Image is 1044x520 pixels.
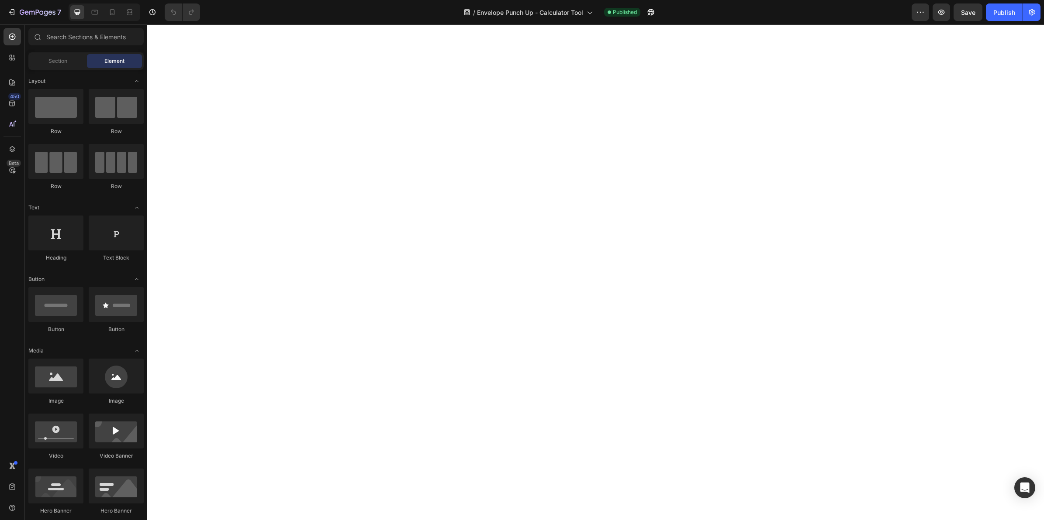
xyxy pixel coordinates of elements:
p: 7 [57,7,61,17]
div: Heading [28,254,83,262]
div: Hero Banner [89,507,144,515]
span: Toggle open [130,272,144,286]
span: Layout [28,77,45,85]
div: Image [28,397,83,405]
div: Publish [993,8,1015,17]
span: / [473,8,475,17]
div: Row [89,182,144,190]
button: 7 [3,3,65,21]
div: Hero Banner [28,507,83,515]
span: Media [28,347,44,355]
span: Text [28,204,39,212]
span: Toggle open [130,201,144,215]
span: Element [104,57,124,65]
div: Button [89,325,144,333]
div: Row [28,127,83,135]
div: 450 [8,93,21,100]
iframe: Design area [147,24,1044,520]
span: Toggle open [130,74,144,88]
span: Save [961,9,975,16]
div: Beta [7,160,21,167]
button: Publish [986,3,1023,21]
div: Video [28,452,83,460]
span: Published [613,8,637,16]
input: Search Sections & Elements [28,28,144,45]
div: Row [28,182,83,190]
span: Section [48,57,67,65]
button: Save [954,3,982,21]
span: Envelope Punch Up - Calculator Tool [477,8,583,17]
span: Button [28,275,45,283]
span: Toggle open [130,344,144,358]
div: Image [89,397,144,405]
div: Row [89,127,144,135]
div: Video Banner [89,452,144,460]
div: Button [28,325,83,333]
div: Undo/Redo [165,3,200,21]
div: Open Intercom Messenger [1014,477,1035,498]
div: Text Block [89,254,144,262]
